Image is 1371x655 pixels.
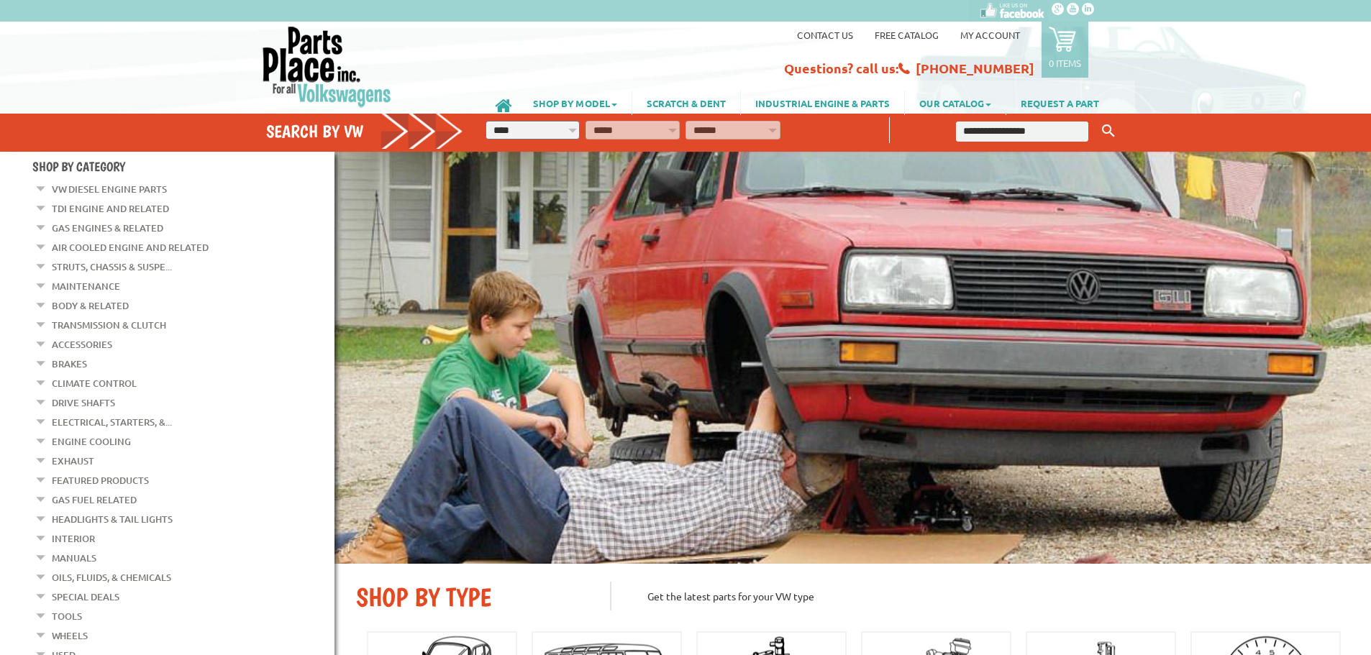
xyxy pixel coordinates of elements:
[1098,119,1119,143] button: Keyword Search
[905,91,1006,115] a: OUR CATALOG
[52,393,115,412] a: Drive Shafts
[52,529,95,548] a: Interior
[1006,91,1113,115] a: REQUEST A PART
[52,335,112,354] a: Accessories
[52,199,169,218] a: TDI Engine and Related
[356,582,588,613] h2: SHOP BY TYPE
[266,121,463,142] h4: Search by VW
[52,549,96,567] a: Manuals
[1042,22,1088,78] a: 0 items
[261,25,393,108] img: Parts Place Inc!
[52,413,172,431] a: Electrical, Starters, &...
[875,29,939,41] a: Free Catalog
[632,91,740,115] a: SCRATCH & DENT
[52,238,209,257] a: Air Cooled Engine and Related
[52,374,137,393] a: Climate Control
[52,626,88,645] a: Wheels
[52,219,163,237] a: Gas Engines & Related
[797,29,853,41] a: Contact us
[52,296,129,315] a: Body & Related
[741,91,904,115] a: INDUSTRIAL ENGINE & PARTS
[32,159,334,174] h4: Shop By Category
[519,91,632,115] a: SHOP BY MODEL
[52,510,173,528] a: Headlights & Tail Lights
[52,432,131,451] a: Engine Cooling
[960,29,1020,41] a: My Account
[52,490,137,509] a: Gas Fuel Related
[52,587,119,606] a: Special Deals
[52,354,87,373] a: Brakes
[52,452,94,470] a: Exhaust
[52,471,149,490] a: Featured Products
[52,180,167,198] a: VW Diesel Engine Parts
[52,316,166,334] a: Transmission & Clutch
[52,277,120,296] a: Maintenance
[52,568,171,587] a: Oils, Fluids, & Chemicals
[610,582,1349,610] p: Get the latest parts for your VW type
[1049,57,1081,69] p: 0 items
[334,152,1371,564] img: First slide [900x500]
[52,257,172,276] a: Struts, Chassis & Suspe...
[52,607,82,626] a: Tools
